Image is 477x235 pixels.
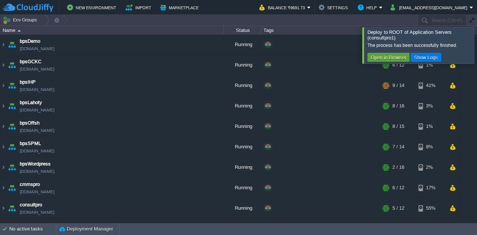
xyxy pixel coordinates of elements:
[7,178,17,198] img: AMDAwAAAACH5BAEAAAAALAAAAAABAAEAAAICRAEAOw==
[224,198,261,218] div: Running
[224,75,261,96] div: Running
[418,75,443,96] div: 41%
[392,178,404,198] div: 6 / 12
[20,119,40,127] a: bpsOffsh
[20,58,41,65] a: bpsGCKC
[358,3,379,12] button: Help
[20,86,54,93] a: [DOMAIN_NAME]
[20,160,51,168] a: bpsWordpress
[59,225,113,233] button: Deployment Manager
[20,147,54,155] a: [DOMAIN_NAME]
[18,30,21,32] img: AMDAwAAAACH5BAEAAAAALAAAAAABAAEAAAICRAEAOw==
[0,178,6,198] img: AMDAwAAAACH5BAEAAAAALAAAAAABAAEAAAICRAEAOw==
[7,137,17,157] img: AMDAwAAAACH5BAEAAAAALAAAAAABAAEAAAICRAEAOw==
[392,75,404,96] div: 9 / 14
[20,45,54,52] a: [DOMAIN_NAME]
[224,35,261,55] div: Running
[0,116,6,136] img: AMDAwAAAACH5BAEAAAAALAAAAAABAAEAAAICRAEAOw==
[20,78,36,86] a: bpsIHP
[7,157,17,177] img: AMDAwAAAACH5BAEAAAAALAAAAAABAAEAAAICRAEAOw==
[20,38,40,45] a: bpsDemo
[7,55,17,75] img: AMDAwAAAACH5BAEAAAAALAAAAAABAAEAAAICRAEAOw==
[0,198,6,218] img: AMDAwAAAACH5BAEAAAAALAAAAAABAAEAAAICRAEAOw==
[20,65,54,73] a: [DOMAIN_NAME]
[20,127,54,134] a: [DOMAIN_NAME]
[418,116,443,136] div: 1%
[20,168,54,175] a: [DOMAIN_NAME]
[7,198,17,218] img: AMDAwAAAACH5BAEAAAAALAAAAAABAAEAAAICRAEAOw==
[224,96,261,116] div: Running
[20,209,54,216] a: [DOMAIN_NAME]
[418,55,443,75] div: 1%
[418,157,443,177] div: 2%
[9,223,56,235] div: No active tasks
[3,3,53,12] img: CloudJiffy
[0,157,6,177] img: AMDAwAAAACH5BAEAAAAALAAAAAABAAEAAAICRAEAOw==
[67,3,119,12] button: New Environment
[7,75,17,96] img: AMDAwAAAACH5BAEAAAAALAAAAAABAAEAAAICRAEAOw==
[20,99,42,106] a: bpsLahoty
[392,157,404,177] div: 2 / 16
[20,222,45,229] a: consultpro1
[392,55,404,75] div: 6 / 12
[20,140,41,147] a: bpsSPML
[369,54,408,61] button: Open in Browser
[418,198,443,218] div: 55%
[381,26,459,35] div: Usage
[0,137,6,157] img: AMDAwAAAACH5BAEAAAAALAAAAAABAAEAAAICRAEAOw==
[20,106,54,114] a: [DOMAIN_NAME]
[0,96,6,116] img: AMDAwAAAACH5BAEAAAAALAAAAAABAAEAAAICRAEAOw==
[446,205,470,228] iframe: chat widget
[391,3,470,12] button: [EMAIL_ADDRESS][DOMAIN_NAME]
[392,96,404,116] div: 8 / 16
[0,35,6,55] img: AMDAwAAAACH5BAEAAAAALAAAAAABAAEAAAICRAEAOw==
[367,42,472,48] div: The process has been successfully finished.
[224,116,261,136] div: Running
[224,137,261,157] div: Running
[7,116,17,136] img: AMDAwAAAACH5BAEAAAAALAAAAAABAAEAAAICRAEAOw==
[3,15,40,25] button: Env Groups
[224,26,261,35] div: Status
[20,201,42,209] a: consultpro
[224,178,261,198] div: Running
[7,96,17,116] img: AMDAwAAAACH5BAEAAAAALAAAAAABAAEAAAICRAEAOw==
[262,26,380,35] div: Tags
[1,26,224,35] div: Name
[20,188,54,196] a: [DOMAIN_NAME]
[20,181,40,188] a: cmmspro
[418,137,443,157] div: 8%
[392,198,404,218] div: 5 / 12
[418,96,443,116] div: 3%
[418,178,443,198] div: 17%
[367,29,452,41] span: Deploy to ROOT of Application Servers (consultpro1)
[224,157,261,177] div: Running
[126,3,154,12] button: Import
[160,3,201,12] button: Marketplace
[224,55,261,75] div: Running
[0,75,6,96] img: AMDAwAAAACH5BAEAAAAALAAAAAABAAEAAAICRAEAOw==
[7,35,17,55] img: AMDAwAAAACH5BAEAAAAALAAAAAABAAEAAAICRAEAOw==
[392,116,404,136] div: 8 / 15
[0,55,6,75] img: AMDAwAAAACH5BAEAAAAALAAAAAABAAEAAAICRAEAOw==
[259,3,307,12] button: Balance ₹9691.73
[412,54,440,61] button: Show Logs
[319,3,350,12] button: Settings
[392,137,404,157] div: 7 / 14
